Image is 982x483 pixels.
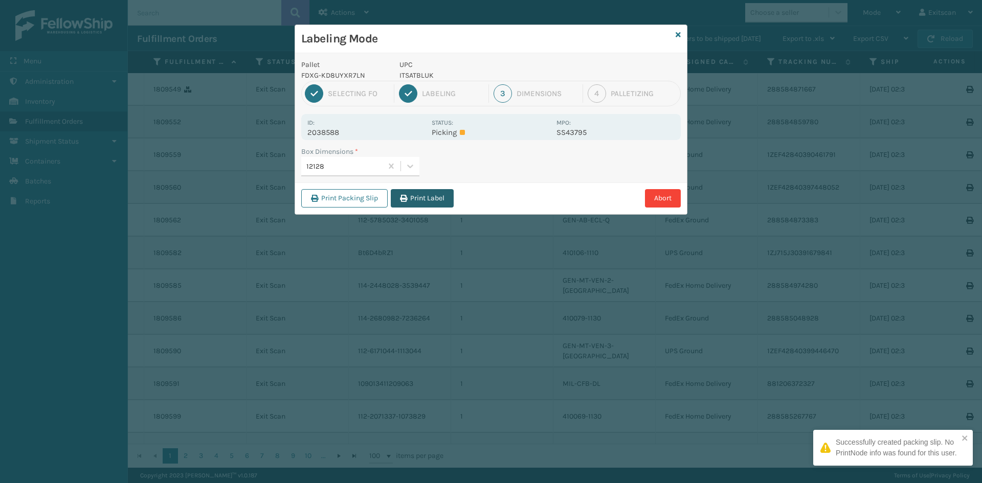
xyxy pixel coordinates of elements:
[328,89,389,98] div: Selecting FO
[836,437,958,458] div: Successfully created packing slip. No PrintNode info was found for this user.
[301,146,358,157] label: Box Dimensions
[301,70,387,81] p: FDXG-KD8UYXR7LN
[556,119,571,126] label: MPO:
[301,31,672,47] h3: Labeling Mode
[494,84,512,103] div: 3
[391,189,454,208] button: Print Label
[301,59,387,70] p: Pallet
[307,119,315,126] label: Id:
[399,84,417,103] div: 2
[517,89,578,98] div: Dimensions
[305,84,323,103] div: 1
[307,128,426,137] p: 2038588
[306,161,383,172] div: 12128
[645,189,681,208] button: Abort
[422,89,483,98] div: Labeling
[556,128,675,137] p: SS43795
[588,84,606,103] div: 4
[432,128,550,137] p: Picking
[432,119,453,126] label: Status:
[399,59,550,70] p: UPC
[301,189,388,208] button: Print Packing Slip
[399,70,550,81] p: ITSATBLUK
[611,89,677,98] div: Palletizing
[962,434,969,444] button: close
